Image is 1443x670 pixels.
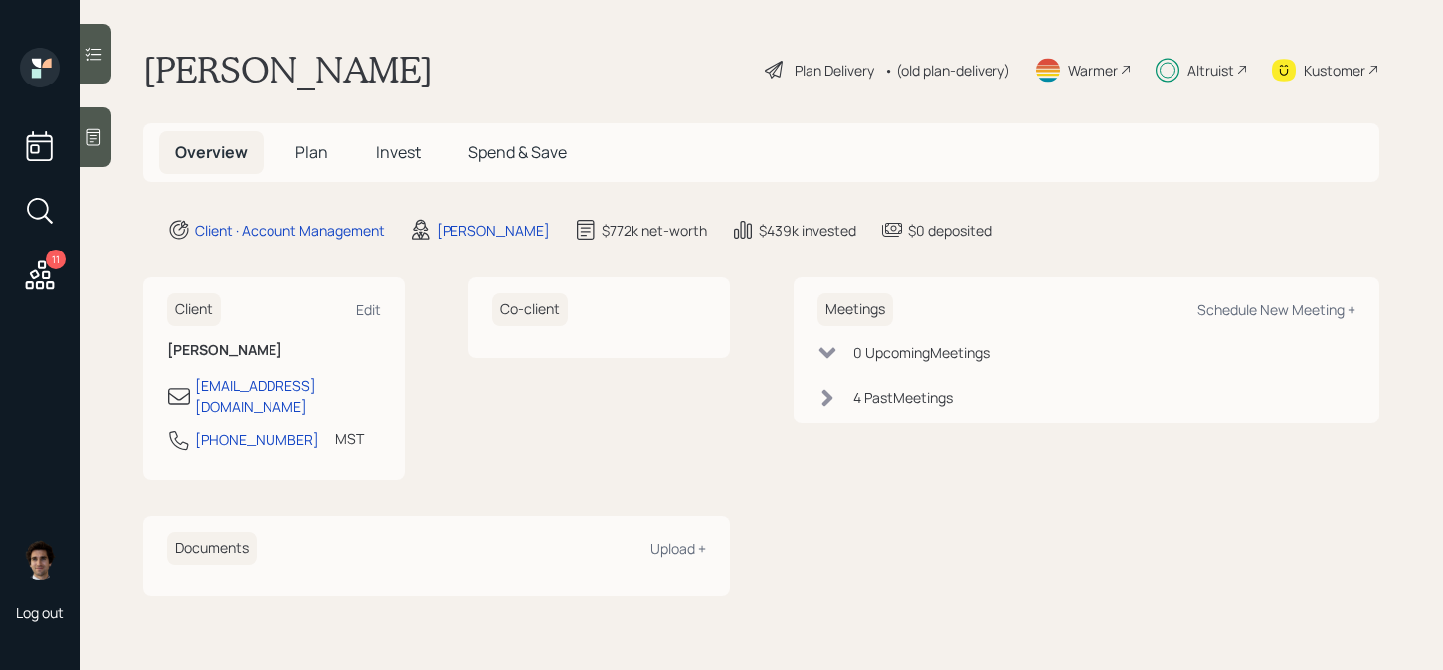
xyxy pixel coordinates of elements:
h6: Co-client [492,293,568,326]
div: 4 Past Meeting s [853,387,953,408]
div: Upload + [650,539,706,558]
div: $772k net-worth [602,220,707,241]
span: Invest [376,141,421,163]
h6: [PERSON_NAME] [167,342,381,359]
span: Plan [295,141,328,163]
div: $0 deposited [908,220,992,241]
div: $439k invested [759,220,856,241]
div: 11 [46,250,66,269]
div: Log out [16,603,64,622]
div: [PHONE_NUMBER] [195,429,319,450]
div: Schedule New Meeting + [1197,300,1355,319]
div: MST [335,428,364,449]
div: Kustomer [1304,60,1365,81]
span: Spend & Save [468,141,567,163]
h6: Client [167,293,221,326]
div: Warmer [1068,60,1118,81]
div: • (old plan-delivery) [884,60,1010,81]
div: Plan Delivery [795,60,874,81]
div: 0 Upcoming Meeting s [853,342,990,363]
div: Altruist [1187,60,1234,81]
div: Edit [356,300,381,319]
div: [PERSON_NAME] [437,220,550,241]
span: Overview [175,141,248,163]
h1: [PERSON_NAME] [143,48,433,91]
img: harrison-schaefer-headshot-2.png [20,540,60,580]
h6: Documents [167,532,257,565]
div: Client · Account Management [195,220,385,241]
div: [EMAIL_ADDRESS][DOMAIN_NAME] [195,375,381,417]
h6: Meetings [817,293,893,326]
